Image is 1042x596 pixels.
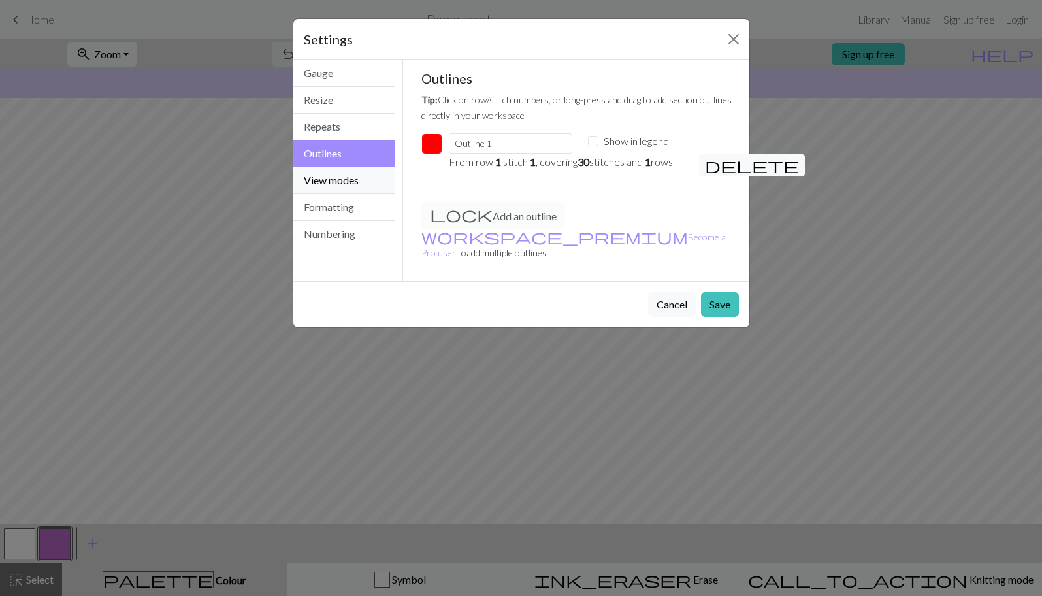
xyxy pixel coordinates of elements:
em: 1 [530,156,536,168]
span: workspace_premium [421,227,688,246]
button: Gauge [293,60,395,87]
em: 30 [578,156,589,168]
button: Numbering [293,221,395,247]
small: to add multiple outlines [421,231,726,258]
em: Tip: [421,94,438,105]
small: Click on row/stitch numbers, or long-press and drag to add section outlines directly in your work... [421,94,732,121]
input: Show in legend [588,136,598,146]
em: 1 [495,156,501,168]
button: Close [723,29,744,50]
span: delete [705,156,799,174]
button: Formatting [293,194,395,221]
h5: Outlines [421,71,739,86]
button: View modes [293,167,395,194]
button: Remove outline [699,154,805,176]
em: 1 [645,156,651,168]
button: Cancel [648,292,696,317]
button: Outlines [293,140,395,167]
i: Remove outline [705,157,799,173]
button: Save [701,292,739,317]
label: Show in legend [604,133,669,149]
a: Become a Pro user [421,231,726,258]
button: Resize [293,87,395,114]
p: From row stitch , covering stitches and rows [449,154,683,170]
h5: Settings [304,29,353,49]
button: Repeats [293,114,395,141]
